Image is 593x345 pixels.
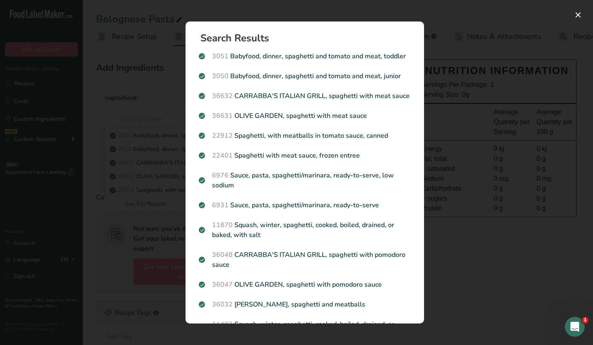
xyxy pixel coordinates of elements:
[142,268,155,281] button: Send a message…
[13,271,19,278] button: Emoji picker
[199,200,411,210] p: Sauce, pasta, spaghetti/marinara, ready-to-serve
[199,91,411,101] p: CARRABBA'S ITALIAN GRILL, spaghetti with meat sauce
[199,250,411,270] p: CARRABBA'S ITALIAN GRILL, spaghetti with pomodoro sauce
[7,254,159,268] textarea: Message…
[40,4,56,10] h1: Food
[7,48,159,96] div: Food says…
[7,48,133,78] div: Need help with your subscription plan?We're just a message away!Food • 5m ago
[13,79,51,84] div: Food • 5m ago
[13,65,126,73] div: We're just a message away!
[212,220,233,230] span: 11870
[212,131,233,140] span: 22912
[199,51,411,61] p: Babyfood, dinner, spaghetti and tomato and meat, toddler
[130,3,145,19] button: Home
[53,271,59,278] button: Start recording
[199,131,411,141] p: Spaghetti, with meatballs in tomato sauce, canned
[212,91,233,101] span: 36632
[145,3,160,18] div: Close
[199,170,411,190] p: Sauce, pasta, spaghetti/marinara, ready-to-serve, low sodium
[212,280,233,289] span: 36047
[212,171,229,180] span: 6976
[212,72,229,81] span: 3050
[212,111,233,120] span: 36631
[199,299,411,309] p: [PERSON_NAME], spaghetti and meatballs
[40,10,90,19] p: Active over [DATE]
[199,111,411,121] p: OLIVE GARDEN, spaghetti with meat sauce
[212,151,233,160] span: 22401
[212,320,233,329] span: 11493
[199,280,411,290] p: OLIVE GARDEN, spaghetti with pomodoro sauce
[199,319,411,339] p: Squash, winter, spaghetti, cooked, boiled, drained, or baked, without salt
[199,220,411,240] p: Squash, winter, spaghetti, cooked, boiled, drained, or baked, with salt
[13,53,126,61] div: Need help with your subscription plan?
[212,300,233,309] span: 36032
[212,52,229,61] span: 3051
[39,271,46,278] button: Upload attachment
[5,3,21,19] button: go back
[26,271,33,278] button: Gif picker
[24,5,37,18] div: Profile image for Food
[200,33,416,43] h1: Search Results
[582,317,588,323] span: 1
[212,250,233,259] span: 36048
[199,71,411,81] p: Babyfood, dinner, spaghetti and tomato and meat, junior
[565,317,585,337] iframe: Intercom live chat
[212,201,229,210] span: 6931
[199,151,411,161] p: Spaghetti with meat sauce, frozen entree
